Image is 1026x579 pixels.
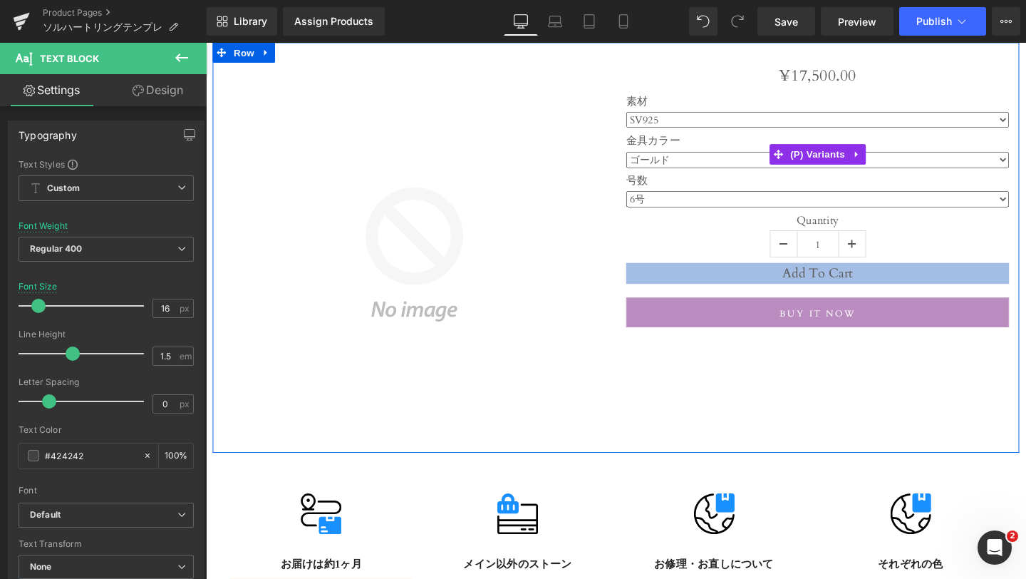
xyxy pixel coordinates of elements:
div: Text Styles [19,158,194,170]
a: Expand / Collapse [675,107,694,128]
b: Custom [47,183,80,195]
a: Laptop [538,7,572,36]
span: (P) Variants [611,107,675,128]
b: Regular 400 [30,243,83,254]
div: Assign Products [294,16,373,27]
span: px [180,399,192,409]
span: px [180,304,192,313]
button: More [992,7,1020,36]
a: Mobile [606,7,641,36]
div: Line Height [19,329,194,339]
span: Library [234,15,267,28]
label: 号数 [442,139,844,156]
div: % [159,444,193,468]
label: 素材 [442,56,844,73]
a: Tablet [572,7,606,36]
span: 2 [1007,531,1018,542]
span: Text Block [40,53,99,64]
span: Publish [916,16,952,27]
button: Undo [689,7,717,36]
span: Add To Cart [606,233,680,252]
a: New Library [207,7,277,36]
div: Letter Spacing [19,377,194,387]
label: 金具カラー [442,97,844,114]
b: None [30,561,52,572]
b: メイン以外のストーン [271,540,385,556]
button: Publish [899,7,986,36]
span: em [180,352,192,361]
div: Font Weight [19,221,68,231]
iframe: Intercom live chat [978,531,1012,565]
div: Text Transform [19,539,194,549]
div: Font Size [19,282,58,292]
a: Desktop [504,7,538,36]
button: Buy it now [442,268,844,299]
div: Typography [19,121,77,141]
b: お届けは約1ヶ月 [78,540,164,556]
i: Default [30,509,61,521]
span: Save [774,14,798,29]
div: Text Color [19,425,194,435]
div: Font [19,486,194,496]
strong: それぞれの色 [707,540,775,556]
button: Redo [723,7,752,36]
span: Preview [838,14,876,29]
label: Quantity [442,180,844,198]
button: Add To Cart [442,232,844,254]
strong: お修理・お直しについて [472,540,597,556]
img: ソルオーバルリング (コピー) [18,21,420,424]
a: Product Pages [43,7,207,19]
span: ¥17,500.00 [603,21,684,48]
input: Color [45,448,136,463]
span: ソルハートリングテンプレ [43,21,162,33]
a: Preview [821,7,893,36]
a: Design [106,74,209,106]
